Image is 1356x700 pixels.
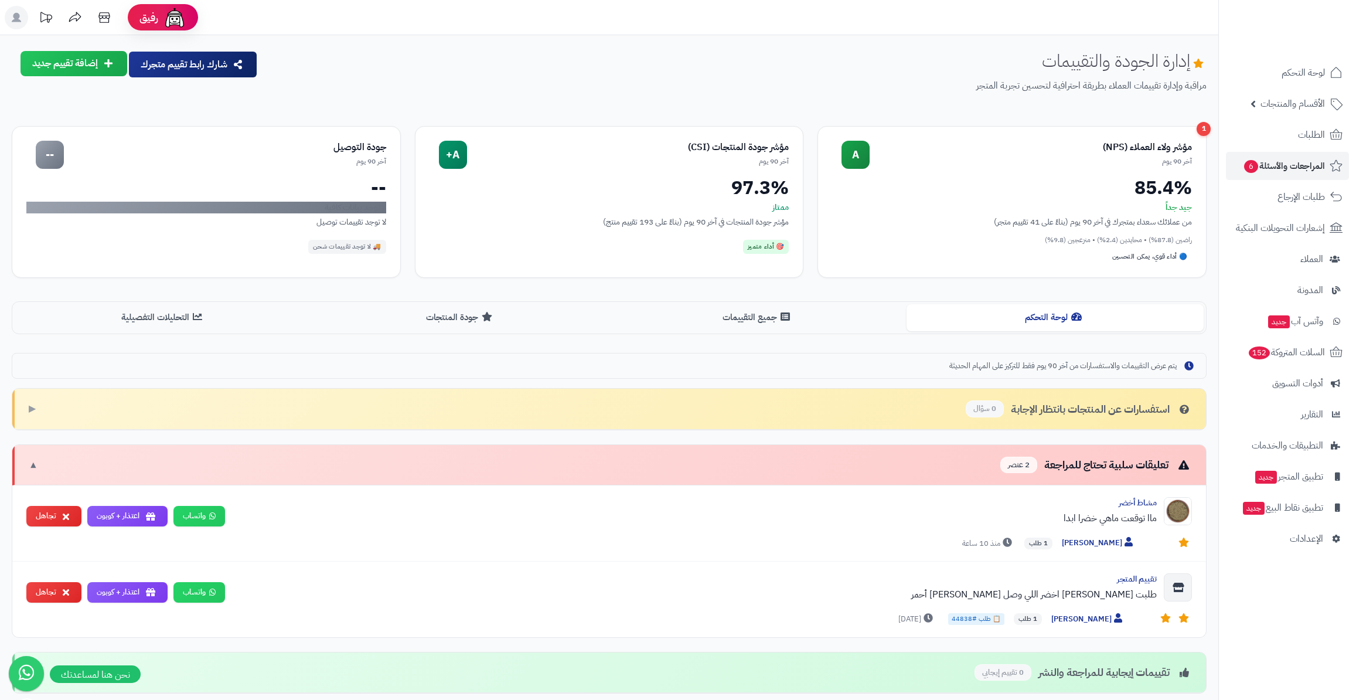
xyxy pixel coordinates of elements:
[163,6,186,29] img: ai-face.png
[1014,613,1042,625] span: 1 طلب
[1297,282,1323,298] span: المدونة
[1267,313,1323,329] span: وآتس آب
[1000,457,1192,474] div: تعليقات سلبية تحتاج للمراجعة
[234,511,1157,525] div: ماا توقعت ماهي خضرا ابدا
[430,178,789,197] div: 97.3%
[1243,158,1325,174] span: المراجعات والأسئلة
[1226,400,1349,429] a: التقارير
[1243,502,1265,515] span: جديد
[1248,344,1325,361] span: السلات المتروكة
[832,178,1192,197] div: 85.4%
[439,141,467,169] div: A+
[173,506,225,526] a: واتساب
[832,216,1192,228] div: من عملائك سعداء بمتجرك في آخر 90 يوم (بناءً على 41 تقييم متجر)
[1226,121,1349,149] a: الطلبات
[966,400,1192,417] div: استفسارات عن المنتجات بانتظار الإجابة
[975,664,1192,681] div: تقييمات إيجابية للمراجعة والنشر
[898,613,936,625] span: [DATE]
[1301,406,1323,423] span: التقارير
[87,582,168,603] button: اعتذار + كوبون
[949,361,1177,372] span: يتم عرض التقييمات والاستفسارات من آخر 90 يوم فقط للتركيز على المهام الحديثة
[1164,497,1192,525] img: Product
[64,141,386,154] div: جودة التوصيل
[1226,431,1349,460] a: التطبيقات والخدمات
[1226,494,1349,522] a: تطبيق نقاط البيعجديد
[430,216,789,228] div: مؤشر جودة المنتجات في آخر 90 يوم (بناءً على 193 تقييم منتج)
[1108,250,1192,264] div: 🔵 أداء قوي، يمكن التحسين
[948,613,1004,625] span: 📋 طلب #44838
[870,141,1192,154] div: مؤشر ولاء العملاء (NPS)
[609,304,907,331] button: جميع التقييمات
[1254,468,1323,485] span: تطبيق المتجر
[26,216,386,228] div: لا توجد تقييمات توصيل
[87,506,168,526] button: اعتذار + كوبون
[743,240,789,254] div: 🎯 أداء متميز
[430,202,789,213] div: ممتاز
[173,582,225,603] a: واتساب
[1226,276,1349,304] a: المدونة
[962,538,1015,549] span: منذ 10 ساعة
[26,202,386,213] div: لا توجد بيانات كافية
[1226,338,1349,366] a: السلات المتروكة152
[1042,51,1207,70] h1: إدارة الجودة والتقييمات
[1226,369,1349,397] a: أدوات التسويق
[31,6,60,32] a: تحديثات المنصة
[129,52,257,77] button: شارك رابط تقييم متجرك
[1226,214,1349,242] a: إشعارات التحويلات البنكية
[1000,457,1037,474] span: 2 عنصر
[1226,463,1349,491] a: تطبيق المتجرجديد
[467,141,789,154] div: مؤشر جودة المنتجات (CSI)
[1062,537,1136,549] span: [PERSON_NAME]
[139,11,158,25] span: رفيق
[841,141,870,169] div: A
[1255,471,1277,484] span: جديد
[267,79,1207,93] p: مراقبة وإدارة تقييمات العملاء بطريقة احترافية لتحسين تجربة المتجر
[1300,251,1323,267] span: العملاء
[1282,64,1325,81] span: لوحة التحكم
[29,402,36,416] span: ▶
[1249,346,1270,359] span: 152
[1226,183,1349,211] a: طلبات الإرجاع
[21,51,127,76] button: إضافة تقييم جديد
[1226,525,1349,553] a: الإعدادات
[308,240,386,254] div: 🚚 لا توجد تقييمات شحن
[64,157,386,166] div: آخر 90 يوم
[15,304,312,331] button: التحليلات التفصيلية
[36,141,64,169] div: --
[26,582,81,603] button: تجاهل
[234,587,1157,602] div: طلبت [PERSON_NAME] اخضر اللي وصل [PERSON_NAME] أحمر
[1226,245,1349,273] a: العملاء
[1290,531,1323,547] span: الإعدادات
[1226,152,1349,180] a: المراجعات والأسئلة6
[1252,437,1323,454] span: التطبيقات والخدمات
[1244,160,1258,173] span: 6
[1226,307,1349,335] a: وآتس آبجديد
[234,573,1157,585] div: تقييم المتجر
[234,497,1157,509] div: مشاط أخضر
[1260,96,1325,112] span: الأقسام والمنتجات
[1226,59,1349,87] a: لوحة التحكم
[1277,189,1325,205] span: طلبات الإرجاع
[870,157,1192,166] div: آخر 90 يوم
[1024,538,1052,549] span: 1 طلب
[907,304,1204,331] button: لوحة التحكم
[1236,220,1325,236] span: إشعارات التحويلات البنكية
[1051,613,1125,626] span: [PERSON_NAME]
[312,304,609,331] button: جودة المنتجات
[1268,315,1290,328] span: جديد
[467,157,789,166] div: آخر 90 يوم
[26,178,386,197] div: --
[1242,499,1323,516] span: تطبيق نقاط البيع
[832,202,1192,213] div: جيد جداً
[1272,375,1323,392] span: أدوات التسويق
[1298,127,1325,143] span: الطلبات
[975,664,1031,681] span: 0 تقييم إيجابي
[832,235,1192,245] div: راضين (87.8%) • محايدين (2.4%) • منزعجين (9.8%)
[29,458,38,472] span: ▼
[1197,122,1211,136] div: 1
[26,506,81,526] button: تجاهل
[966,400,1004,417] span: 0 سؤال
